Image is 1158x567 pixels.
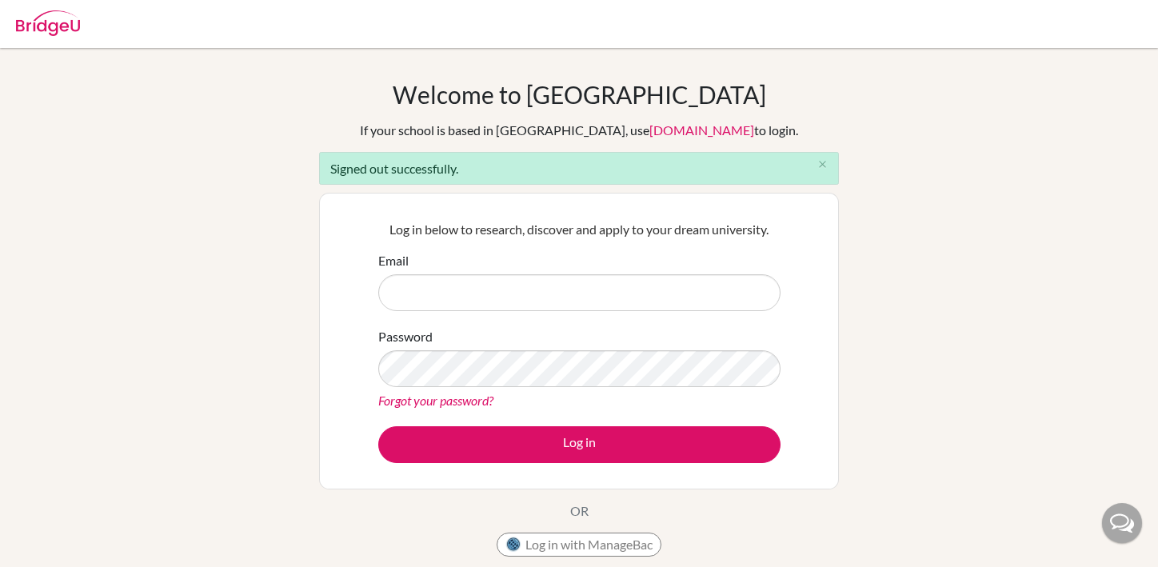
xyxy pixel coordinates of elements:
h1: Welcome to [GEOGRAPHIC_DATA] [393,80,766,109]
button: Close [806,153,838,177]
img: Bridge-U [16,10,80,36]
label: Email [378,251,409,270]
i: close [817,158,829,170]
div: Signed out successfully. [319,152,839,185]
a: [DOMAIN_NAME] [649,122,754,138]
button: Log in [378,426,781,463]
a: Forgot your password? [378,393,493,408]
div: If your school is based in [GEOGRAPHIC_DATA], use to login. [360,121,798,140]
label: Password [378,327,433,346]
p: Log in below to research, discover and apply to your dream university. [378,220,781,239]
button: Log in with ManageBac [497,533,661,557]
p: OR [570,501,589,521]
